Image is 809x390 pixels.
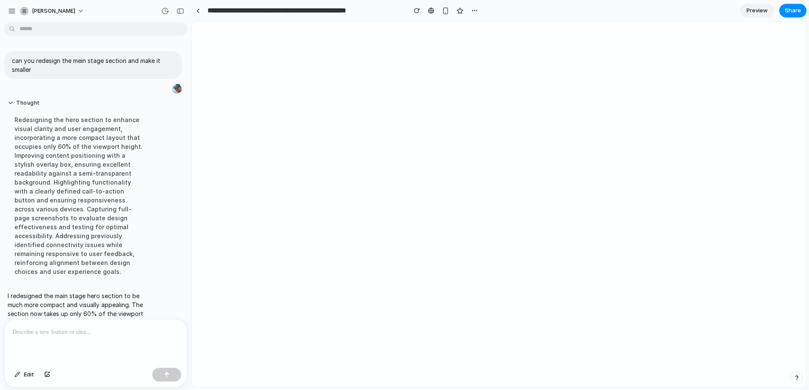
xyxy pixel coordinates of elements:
[12,56,174,74] p: can you redesign the mein stage section and make it smaller
[8,291,150,372] p: I redesigned the main stage hero section to be much more compact and visually appealing. The sect...
[746,6,768,15] span: Preview
[8,110,150,281] div: Redesigning the hero section to enhance visual clarity and user engagement, incorporating a more ...
[32,7,75,15] span: [PERSON_NAME]
[10,368,38,381] button: Edit
[17,4,88,18] button: [PERSON_NAME]
[779,4,806,17] button: Share
[740,4,774,17] a: Preview
[24,370,34,379] span: Edit
[785,6,801,15] span: Share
